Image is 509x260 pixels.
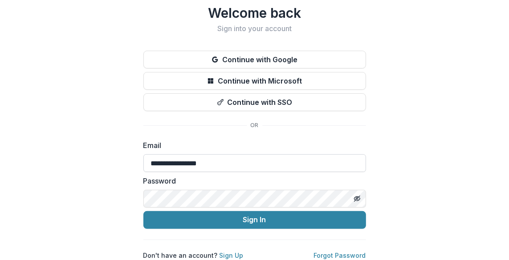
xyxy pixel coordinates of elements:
[143,93,366,111] button: Continue with SSO
[350,192,364,206] button: Toggle password visibility
[143,51,366,68] button: Continue with Google
[143,72,366,90] button: Continue with Microsoft
[314,252,366,259] a: Forgot Password
[143,140,361,151] label: Email
[143,176,361,186] label: Password
[143,211,366,229] button: Sign In
[143,251,244,260] p: Don't have an account?
[143,5,366,21] h1: Welcome back
[220,252,244,259] a: Sign Up
[143,24,366,33] h2: Sign into your account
